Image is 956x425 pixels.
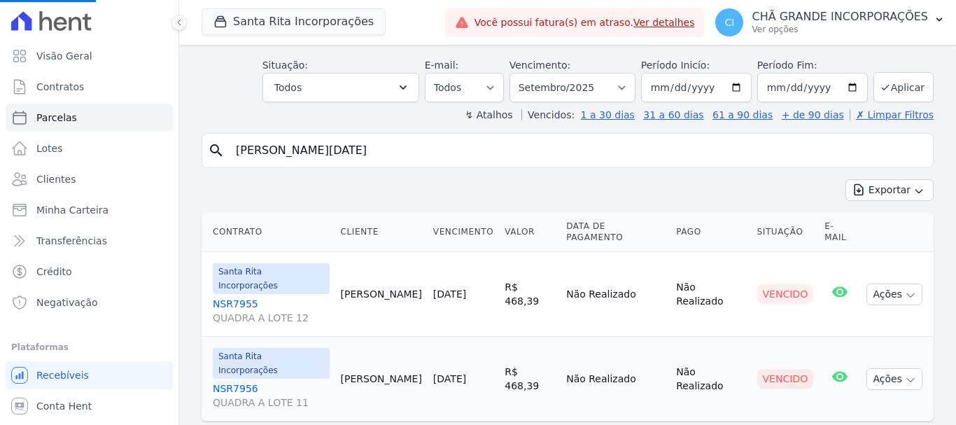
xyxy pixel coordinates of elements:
label: ↯ Atalhos [465,109,512,120]
a: NSR7955QUADRA A LOTE 12 [213,297,330,325]
td: [PERSON_NAME] [335,252,428,337]
a: Clientes [6,165,173,193]
span: CI [725,18,735,27]
a: ✗ Limpar Filtros [850,109,934,120]
a: Visão Geral [6,42,173,70]
button: CI CHÃ GRANDE INCORPORAÇÕES Ver opções [704,3,956,42]
a: Ver detalhes [633,17,695,28]
label: Situação: [262,60,308,71]
span: Visão Geral [36,49,92,63]
span: Santa Rita Incorporações [213,348,330,379]
span: QUADRA A LOTE 12 [213,311,330,325]
a: NSR7956QUADRA A LOTE 11 [213,382,330,410]
th: Valor [499,212,561,252]
td: R$ 468,39 [499,337,561,421]
a: [DATE] [433,288,466,300]
span: Lotes [36,141,63,155]
td: Não Realizado [561,337,670,421]
th: E-mail [819,212,861,252]
td: Não Realizado [670,337,751,421]
label: E-mail: [425,60,459,71]
label: Período Inicío: [641,60,710,71]
a: Crédito [6,258,173,286]
label: Período Fim: [757,58,868,73]
td: Não Realizado [561,252,670,337]
span: Crédito [36,265,72,279]
th: Contrato [202,212,335,252]
span: Contratos [36,80,84,94]
button: Aplicar [873,72,934,102]
a: 61 a 90 dias [712,109,773,120]
th: Pago [670,212,751,252]
a: Lotes [6,134,173,162]
div: Plataformas [11,339,167,356]
button: Ações [866,368,922,390]
a: Negativação [6,288,173,316]
span: Recebíveis [36,368,89,382]
span: Clientes [36,172,76,186]
a: 1 a 30 dias [581,109,635,120]
button: Santa Rita Incorporações [202,8,386,35]
td: Não Realizado [670,252,751,337]
div: Vencido [757,369,814,389]
th: Situação [752,212,820,252]
a: Conta Hent [6,392,173,420]
td: R$ 468,39 [499,252,561,337]
a: Minha Carteira [6,196,173,224]
p: Ver opções [752,24,928,35]
label: Vencimento: [509,60,570,71]
a: 31 a 60 dias [643,109,703,120]
span: Minha Carteira [36,203,108,217]
span: Você possui fatura(s) em atraso. [475,15,695,30]
a: Transferências [6,227,173,255]
th: Cliente [335,212,428,252]
input: Buscar por nome do lote ou do cliente [227,137,927,165]
a: Parcelas [6,104,173,132]
a: + de 90 dias [782,109,844,120]
a: Recebíveis [6,361,173,389]
span: Santa Rita Incorporações [213,263,330,294]
span: Todos [274,79,302,96]
td: [PERSON_NAME] [335,337,428,421]
th: Data de Pagamento [561,212,670,252]
a: Contratos [6,73,173,101]
p: CHÃ GRANDE INCORPORAÇÕES [752,10,928,24]
span: Transferências [36,234,107,248]
th: Vencimento [428,212,499,252]
span: Negativação [36,295,98,309]
label: Vencidos: [521,109,575,120]
span: Parcelas [36,111,77,125]
span: QUADRA A LOTE 11 [213,396,330,410]
button: Exportar [845,179,934,201]
button: Todos [262,73,419,102]
a: [DATE] [433,373,466,384]
button: Ações [866,284,922,305]
span: Conta Hent [36,399,92,413]
i: search [208,142,225,159]
div: Vencido [757,284,814,304]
